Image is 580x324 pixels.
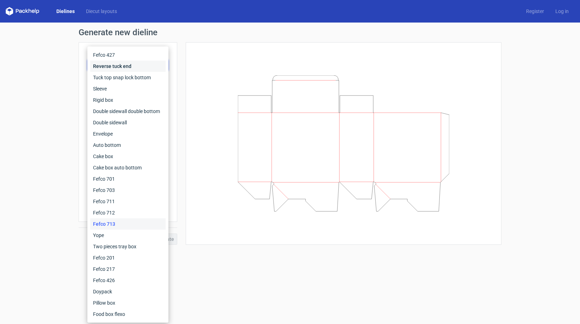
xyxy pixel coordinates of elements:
[90,309,166,320] div: Food box flexo
[90,207,166,218] div: Fefco 712
[90,297,166,309] div: Pillow box
[90,128,166,139] div: Envelope
[90,218,166,230] div: Fefco 713
[90,286,166,297] div: Doypack
[90,173,166,185] div: Fefco 701
[90,72,166,83] div: Tuck top snap lock bottom
[90,263,166,275] div: Fefco 217
[90,185,166,196] div: Fefco 703
[51,8,80,15] a: Dielines
[90,230,166,241] div: Yope
[90,151,166,162] div: Cake box
[79,28,501,37] h1: Generate new dieline
[90,94,166,106] div: Rigid box
[550,8,574,15] a: Log in
[90,106,166,117] div: Double sidewall double bottom
[90,162,166,173] div: Cake box auto bottom
[90,61,166,72] div: Reverse tuck end
[90,241,166,252] div: Two pieces tray box
[90,196,166,207] div: Fefco 711
[90,139,166,151] div: Auto bottom
[90,117,166,128] div: Double sidewall
[90,275,166,286] div: Fefco 426
[90,49,166,61] div: Fefco 427
[90,83,166,94] div: Sleeve
[80,8,123,15] a: Diecut layouts
[90,252,166,263] div: Fefco 201
[520,8,550,15] a: Register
